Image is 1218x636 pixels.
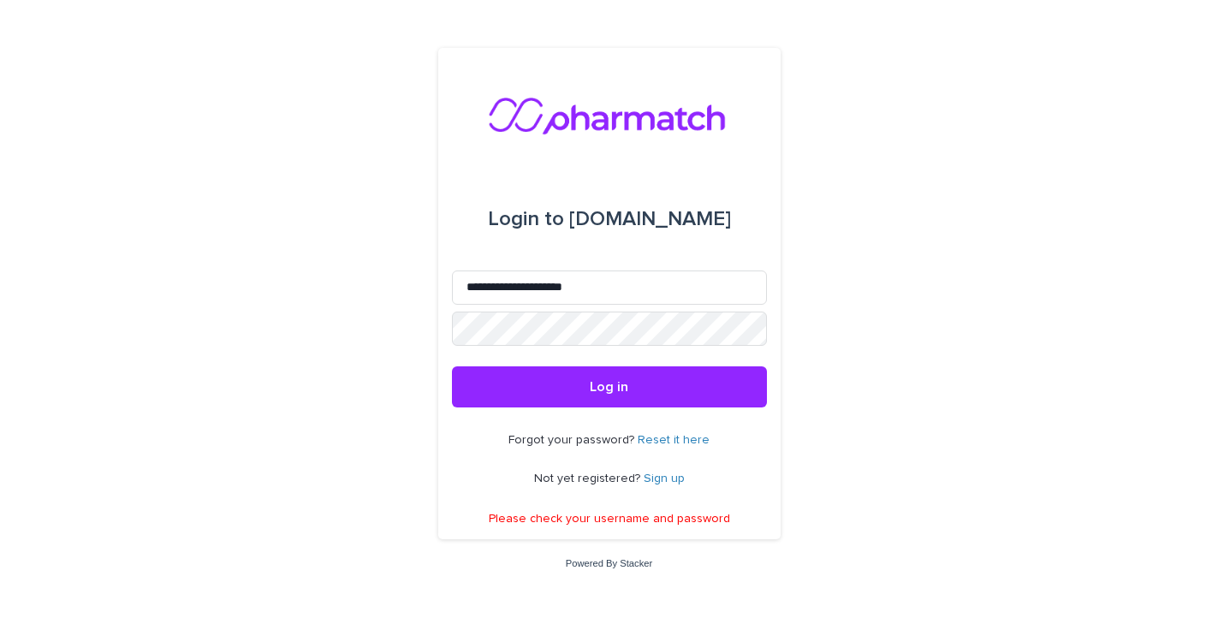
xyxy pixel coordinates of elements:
a: Sign up [644,473,685,484]
button: Log in [452,366,767,407]
span: Login to [488,209,564,229]
div: [DOMAIN_NAME] [488,195,731,243]
a: Reset it here [638,434,710,446]
img: nMxkRIEURaCxZB0ULbfH [488,89,731,140]
span: Log in [590,380,628,394]
a: Powered By Stacker [566,558,652,568]
span: Not yet registered? [534,473,644,484]
p: Please check your username and password [489,512,730,526]
span: Forgot your password? [508,434,638,446]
